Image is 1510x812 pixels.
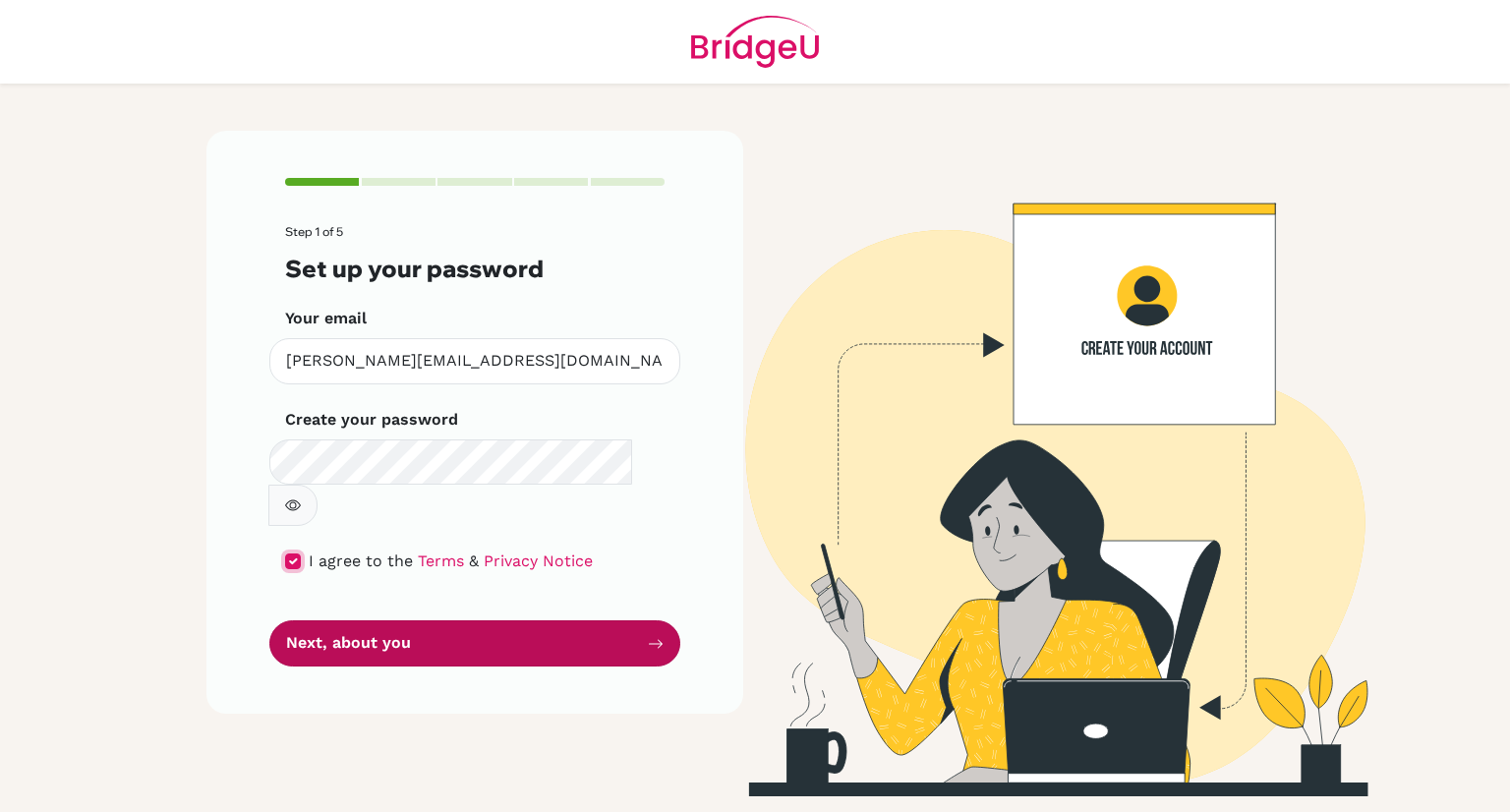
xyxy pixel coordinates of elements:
span: Step 1 of 5 [285,224,343,239]
a: Terms [418,551,464,570]
a: Privacy Notice [484,551,593,570]
label: Your email [285,307,367,330]
span: I agree to the [309,551,413,570]
input: Insert your email* [269,338,680,384]
button: Next, about you [269,620,680,667]
label: Create your password [285,408,458,432]
h3: Set up your password [285,255,665,283]
span: & [469,551,479,570]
